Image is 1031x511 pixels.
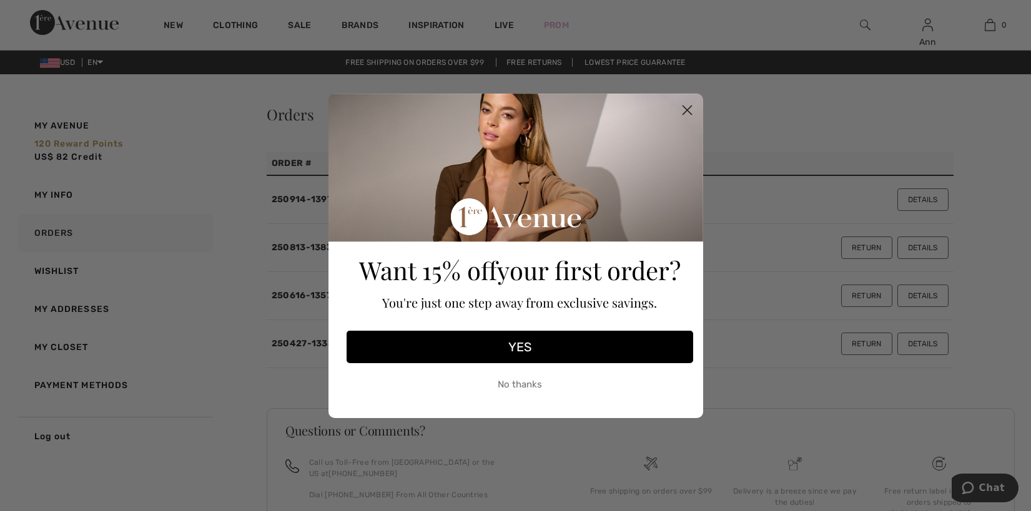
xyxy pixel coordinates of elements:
span: You're just one step away from exclusive savings. [382,294,657,311]
button: No thanks [347,369,693,401]
span: Chat [27,9,53,20]
span: your first order? [497,253,681,286]
button: YES [347,331,693,363]
span: Want 15% off [359,253,497,286]
button: Close dialog [676,99,698,121]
